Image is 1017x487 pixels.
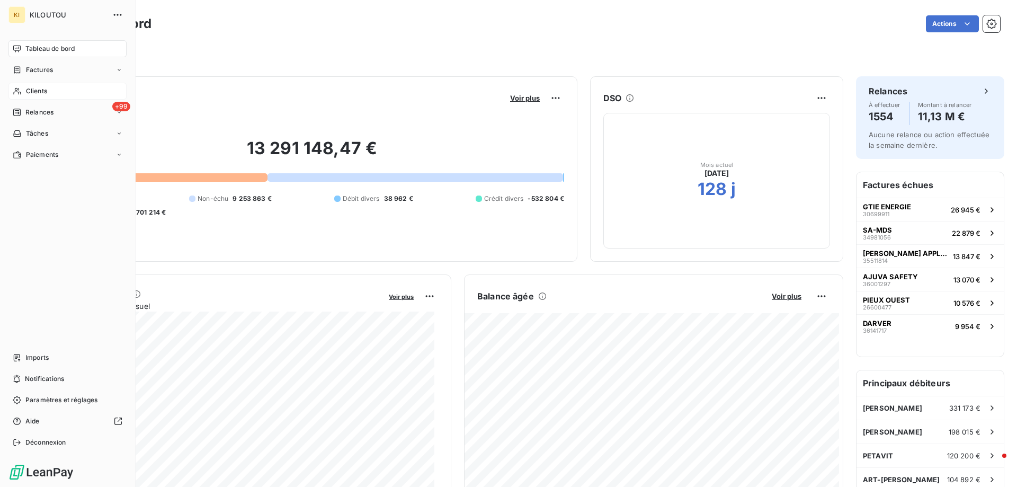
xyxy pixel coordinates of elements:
span: 331 173 € [949,404,980,412]
span: Imports [25,353,49,362]
button: AJUVA SAFETY3600129713 070 € [857,268,1004,291]
span: 34981056 [863,234,891,241]
h6: Relances [869,85,907,98]
button: DARVER361417179 954 € [857,314,1004,338]
h6: Balance âgée [477,290,534,303]
span: [PERSON_NAME] APPLICATION [863,249,949,258]
h6: Factures échues [857,172,1004,198]
span: 9 954 € [955,322,980,331]
span: [PERSON_NAME] [863,428,922,436]
button: SA-MDS3498105622 879 € [857,221,1004,244]
span: Tableau de bord [25,44,75,54]
span: Relances [25,108,53,117]
h2: j [731,179,736,200]
span: GTIE ENERGIE [863,202,911,211]
img: Logo LeanPay [8,464,74,481]
span: Voir plus [772,292,801,300]
span: Montant à relancer [918,102,972,108]
button: [PERSON_NAME] APPLICATION3551181413 847 € [857,244,1004,268]
span: À effectuer [869,102,900,108]
span: +99 [112,102,130,111]
span: -532 804 € [528,194,564,203]
span: 10 576 € [953,299,980,307]
span: -701 214 € [133,208,166,217]
span: Aucune relance ou action effectuée la semaine dernière. [869,130,989,149]
h4: 1554 [869,108,900,125]
span: Voir plus [510,94,540,102]
h6: DSO [603,92,621,104]
span: 9 253 863 € [233,194,272,203]
span: 30699911 [863,211,889,217]
button: PIEUX OUEST2660047710 576 € [857,291,1004,314]
span: 104 892 € [947,475,980,484]
span: DARVER [863,319,891,327]
span: 36001297 [863,281,890,287]
span: 198 015 € [949,428,980,436]
span: Factures [26,65,53,75]
span: Crédit divers [484,194,524,203]
span: 26 945 € [951,206,980,214]
span: Mois actuel [700,162,734,168]
div: KI [8,6,25,23]
span: PIEUX OUEST [863,296,910,304]
span: 35511814 [863,258,888,264]
span: Paiements [26,150,58,160]
h4: 11,13 M € [918,108,972,125]
h2: 128 [698,179,727,200]
span: 120 200 € [947,451,980,460]
span: Notifications [25,374,64,384]
span: 22 879 € [952,229,980,237]
button: Voir plus [769,291,805,301]
span: [DATE] [704,168,729,179]
span: 36141717 [863,327,887,334]
span: 13 847 € [953,252,980,261]
span: Débit divers [343,194,380,203]
span: Chiffre d'affaires mensuel [60,300,381,312]
a: Aide [8,413,127,430]
span: Aide [25,417,40,426]
h2: 13 291 148,47 € [60,138,564,170]
button: GTIE ENERGIE3069991126 945 € [857,198,1004,221]
span: ART-[PERSON_NAME] [863,475,940,484]
button: Actions [926,15,979,32]
span: Non-échu [198,194,228,203]
span: Paramètres et réglages [25,395,97,405]
button: Voir plus [386,291,417,301]
span: [PERSON_NAME] [863,404,922,412]
span: KILOUTOU [30,11,106,19]
span: 13 070 € [953,276,980,284]
span: SA-MDS [863,226,892,234]
iframe: Intercom live chat [981,451,1006,476]
span: AJUVA SAFETY [863,272,918,281]
span: Voir plus [389,293,414,300]
span: Déconnexion [25,438,66,447]
h6: Principaux débiteurs [857,370,1004,396]
span: Tâches [26,129,48,138]
span: 26600477 [863,304,891,311]
span: PETAVIT [863,451,893,460]
span: 38 962 € [384,194,413,203]
span: Clients [26,86,47,96]
button: Voir plus [507,93,543,103]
